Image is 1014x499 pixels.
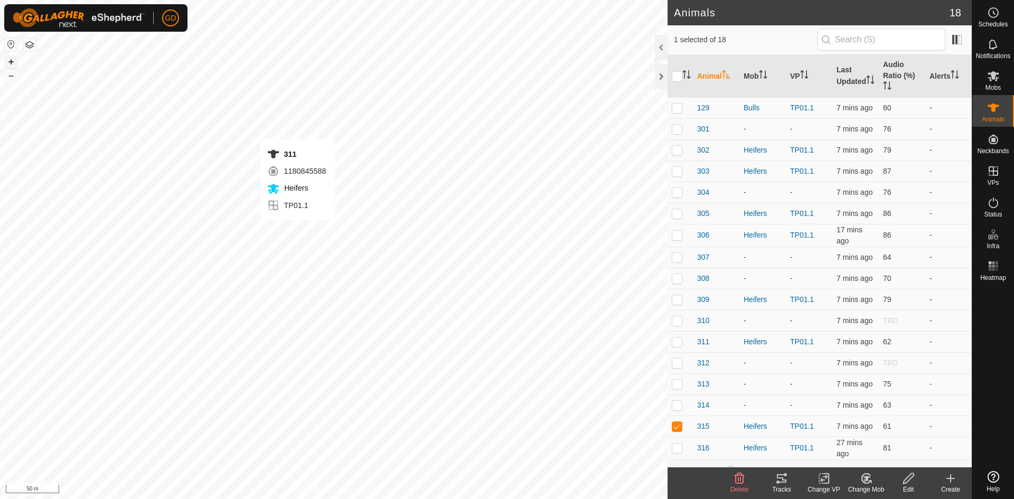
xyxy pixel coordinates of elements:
span: Help [987,486,1000,492]
th: Last Updated [832,55,879,98]
span: Notifications [976,53,1010,59]
a: TP01.1 [790,167,814,175]
span: 30 Sept 2025, 1:04 pm [837,401,872,409]
div: Heifers [744,442,782,454]
span: 301 [697,124,709,135]
span: 81 [883,444,891,452]
h2: Animals [674,6,950,19]
span: Mobs [985,84,1001,91]
td: - [925,139,972,161]
span: 306 [697,230,709,241]
div: 311 [267,148,326,161]
span: Status [984,211,1002,218]
app-display-virtual-paddock-transition: - [790,466,793,474]
div: - [744,379,782,390]
td: - [925,352,972,373]
span: 311 [697,336,709,347]
div: Heifers [744,145,782,156]
app-display-virtual-paddock-transition: - [790,274,793,283]
span: 30 Sept 2025, 1:04 pm [837,274,872,283]
div: Heifers [744,166,782,177]
div: 1180845588 [267,165,326,177]
td: - [925,118,972,139]
span: Heatmap [980,275,1006,281]
td: - [925,331,972,352]
a: Privacy Policy [292,485,332,495]
div: - [744,187,782,198]
td: - [925,289,972,310]
div: - [744,357,782,369]
td: - [925,416,972,437]
td: - [925,310,972,331]
div: Heifers [744,421,782,432]
span: 30 Sept 2025, 1:04 pm [837,209,872,218]
span: 129 [697,102,709,114]
button: – [5,69,17,82]
span: 304 [697,187,709,198]
span: Animals [982,116,1004,123]
div: Bulls [744,102,782,114]
span: VPs [987,180,999,186]
a: TP01.1 [790,422,814,430]
span: 30 Sept 2025, 1:04 pm [837,359,872,367]
span: 302 [697,145,709,156]
span: 63 [883,401,891,409]
span: 316 [697,442,709,454]
span: - [837,466,839,474]
td: - [925,97,972,118]
div: Heifers [744,336,782,347]
a: TP01.1 [790,103,814,112]
span: 30 Sept 2025, 1:04 pm [837,295,872,304]
span: 79 [883,146,891,154]
app-display-virtual-paddock-transition: - [790,316,793,325]
p-sorticon: Activate to sort [866,77,875,86]
span: 312 [697,357,709,369]
app-display-virtual-paddock-transition: - [790,125,793,133]
td: - [925,182,972,203]
div: Tracks [760,485,803,494]
div: Edit [887,485,929,494]
span: 30 Sept 2025, 1:04 pm [837,337,872,346]
span: 30 Sept 2025, 12:45 pm [837,438,862,458]
div: - [744,124,782,135]
span: 320 [697,465,709,476]
td: - [925,437,972,459]
span: 308 [697,273,709,284]
input: Search (S) [818,29,945,51]
th: Audio Ratio (%) [879,55,925,98]
td: - [925,268,972,289]
span: 76 [883,188,891,196]
span: 62 [883,337,891,346]
a: TP01.1 [790,295,814,304]
button: + [5,55,17,68]
span: Heifers [281,184,308,192]
a: Contact Us [344,485,375,495]
div: Create [929,485,972,494]
a: TP01.1 [790,231,814,239]
span: 64 [883,253,891,261]
th: VP [786,55,832,98]
span: 30 Sept 2025, 1:04 pm [837,422,872,430]
span: TBD [883,466,898,474]
p-sorticon: Activate to sort [800,72,809,80]
div: - [744,252,782,263]
span: 61 [883,422,891,430]
span: TBD [883,316,898,325]
a: TP01.1 [790,209,814,218]
span: 79 [883,295,891,304]
td: - [925,373,972,394]
span: 60 [883,103,891,112]
span: 303 [697,166,709,177]
td: - [925,394,972,416]
p-sorticon: Activate to sort [951,72,959,80]
td: - [925,203,972,224]
span: 1 selected of 18 [674,34,818,45]
td: - [925,224,972,247]
a: Help [972,467,1014,496]
div: - [744,315,782,326]
span: 87 [883,167,891,175]
app-display-virtual-paddock-transition: - [790,380,793,388]
p-sorticon: Activate to sort [682,72,691,80]
button: Reset Map [5,38,17,51]
p-sorticon: Activate to sort [883,83,891,91]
